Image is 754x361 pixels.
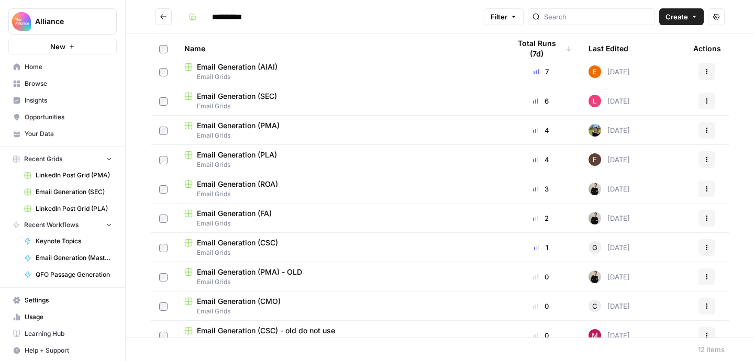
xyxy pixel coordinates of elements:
[184,307,493,316] span: Email Grids
[197,325,335,336] span: Email Generation (CSC) - old do not use
[589,212,601,224] img: rzyuksnmva7rad5cmpd7k6b2ndco
[197,267,302,277] span: Email Generation (PMA) - OLD
[589,95,630,107] div: [DATE]
[184,91,493,111] a: Email Generation (SEC)Email Grids
[36,270,112,279] span: QFO Passage Generation
[12,12,31,31] img: Alliance Logo
[589,212,630,224] div: [DATE]
[197,120,280,131] span: Email Generation (PMA)
[25,329,112,339] span: Learning Hub
[589,153,630,166] div: [DATE]
[592,242,597,253] span: G
[184,34,493,63] div: Name
[510,154,572,165] div: 4
[589,124,630,137] div: [DATE]
[36,253,112,263] span: Email Generation (Master)
[24,220,79,230] span: Recent Workflows
[589,153,601,166] img: ehk4tiupxxmovik5q93f2vi35fzq
[197,296,281,307] span: Email Generation (CMO)
[8,292,117,309] a: Settings
[184,208,493,228] a: Email Generation (FA)Email Grids
[24,154,62,164] span: Recent Grids
[184,101,493,111] span: Email Grids
[589,329,601,342] img: zisfsfjavtjatavadd4sac4votan
[19,266,117,283] a: QFO Passage Generation
[666,12,688,22] span: Create
[510,330,572,341] div: 0
[589,270,630,283] div: [DATE]
[50,41,65,52] span: New
[8,342,117,359] button: Help + Support
[25,79,112,88] span: Browse
[8,309,117,325] a: Usage
[184,336,493,345] span: Email Grids
[659,8,704,25] button: Create
[8,325,117,342] a: Learning Hub
[36,187,112,197] span: Email Generation (SEC)
[36,236,112,246] span: Keynote Topics
[589,65,601,78] img: wm51g8xlax8ig7gqluwwidcxpalk
[589,300,630,312] div: [DATE]
[589,34,628,63] div: Last Edited
[184,189,493,199] span: Email Grids
[155,8,172,25] button: Go back
[197,179,278,189] span: Email Generation (ROA)
[8,75,117,92] a: Browse
[184,72,493,82] span: Email Grids
[510,96,572,106] div: 6
[589,270,601,283] img: rzyuksnmva7rad5cmpd7k6b2ndco
[8,126,117,142] a: Your Data
[25,312,112,322] span: Usage
[25,346,112,355] span: Help + Support
[491,12,507,22] span: Filter
[197,208,272,219] span: Email Generation (FA)
[510,125,572,136] div: 4
[484,8,524,25] button: Filter
[184,160,493,170] span: Email Grids
[197,238,278,248] span: Email Generation (CSC)
[184,248,493,257] span: Email Grids
[8,217,117,233] button: Recent Workflows
[25,296,112,305] span: Settings
[8,109,117,126] a: Opportunities
[8,92,117,109] a: Insights
[589,329,630,342] div: [DATE]
[25,112,112,122] span: Opportunities
[510,66,572,77] div: 7
[25,129,112,139] span: Your Data
[184,267,493,287] a: Email Generation (PMA) - OLDEmail Grids
[184,238,493,257] a: Email Generation (CSC)Email Grids
[510,242,572,253] div: 1
[589,241,630,254] div: [DATE]
[544,12,650,22] input: Search
[589,95,601,107] img: ekcvcemkpcykcs51baaa1br80r82
[36,204,112,213] span: LinkedIn Post Grid (PLA)
[19,184,117,200] a: Email Generation (SEC)
[19,233,117,250] a: Keynote Topics
[184,277,493,287] span: Email Grids
[184,62,493,82] a: Email Generation (AIAI)Email Grids
[184,325,493,345] a: Email Generation (CSC) - old do not useEmail Grids
[8,151,117,167] button: Recent Grids
[510,213,572,223] div: 2
[184,131,493,140] span: Email Grids
[184,120,493,140] a: Email Generation (PMA)Email Grids
[197,150,277,160] span: Email Generation (PLA)
[589,183,630,195] div: [DATE]
[197,62,278,72] span: Email Generation (AIAI)
[589,124,601,137] img: wlj6vlcgatc3c90j12jmpqq88vn8
[184,219,493,228] span: Email Grids
[510,184,572,194] div: 3
[510,34,572,63] div: Total Runs (7d)
[184,150,493,170] a: Email Generation (PLA)Email Grids
[592,301,597,311] span: C
[589,65,630,78] div: [DATE]
[8,59,117,75] a: Home
[693,34,721,63] div: Actions
[184,296,493,316] a: Email Generation (CMO)Email Grids
[698,344,725,355] div: 12 Items
[19,250,117,266] a: Email Generation (Master)
[36,171,112,180] span: LinkedIn Post Grid (PMA)
[35,16,98,27] span: Alliance
[19,200,117,217] a: LinkedIn Post Grid (PLA)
